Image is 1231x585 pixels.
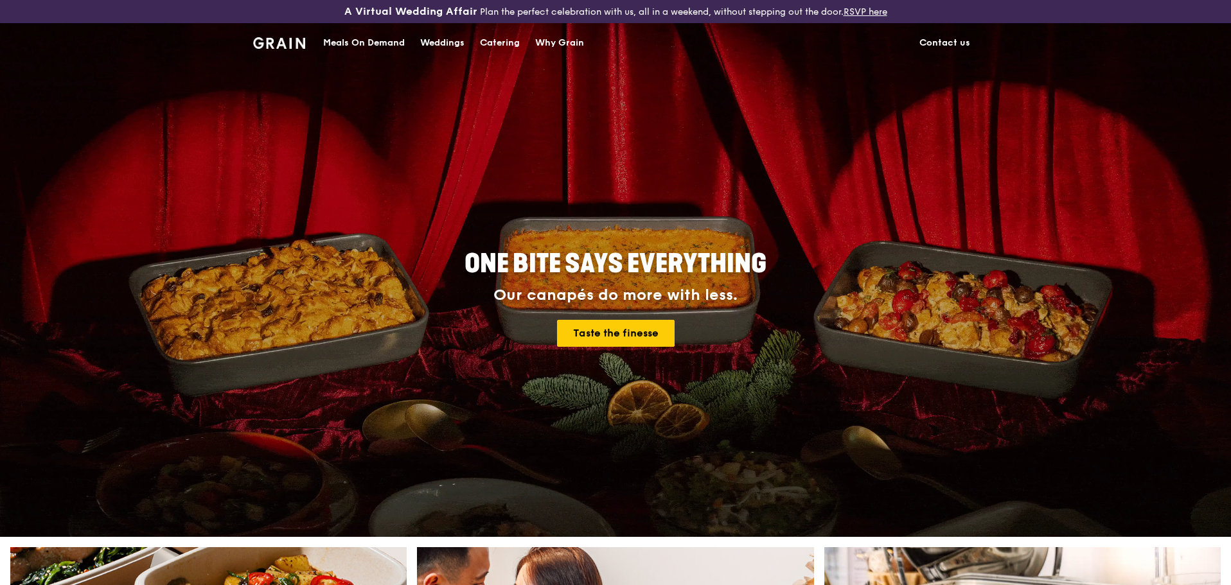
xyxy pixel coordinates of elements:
div: Catering [480,24,520,62]
a: Taste the finesse [557,320,675,347]
div: Meals On Demand [323,24,405,62]
div: Weddings [420,24,465,62]
div: Plan the perfect celebration with us, all in a weekend, without stepping out the door. [245,5,986,18]
a: Why Grain [527,24,592,62]
a: RSVP here [844,6,887,17]
div: Why Grain [535,24,584,62]
h3: A Virtual Wedding Affair [344,5,477,18]
a: Weddings [412,24,472,62]
a: Catering [472,24,527,62]
a: Contact us [912,24,978,62]
a: GrainGrain [253,22,305,61]
img: Grain [253,37,305,49]
span: ONE BITE SAYS EVERYTHING [465,249,766,279]
div: Our canapés do more with less. [384,286,847,304]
